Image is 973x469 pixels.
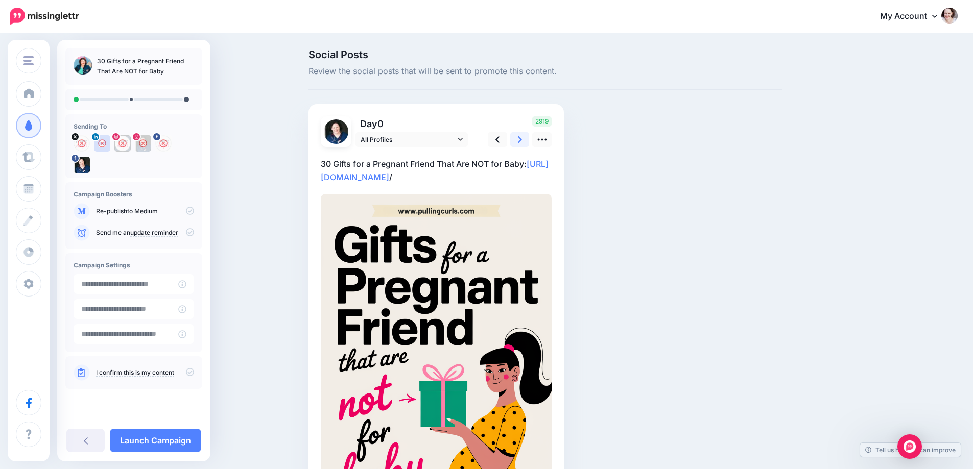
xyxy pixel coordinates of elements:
[321,157,552,184] p: 30 Gifts for a Pregnant Friend That Are NOT for Baby: /
[114,135,131,152] img: 171614132_153822223321940_582953623993691943_n-bsa102292.jpg
[96,368,174,377] a: I confirm this is my content
[96,207,194,216] p: to Medium
[361,134,456,145] span: All Profiles
[74,261,194,269] h4: Campaign Settings
[74,56,92,75] img: e32c5ab4a79cb018bcecefc26b05337a_thumb.jpg
[135,135,151,152] img: 117675426_2401644286800900_3570104518066085037_n-bsa102293.jpg
[308,50,782,60] span: Social Posts
[377,118,384,129] span: 0
[897,434,922,459] div: Open Intercom Messenger
[74,122,194,130] h4: Sending To
[324,119,348,144] img: 293356615_413924647436347_5319703766953307182_n-bsa103635.jpg
[94,135,110,152] img: user_default_image.png
[10,8,79,25] img: Missinglettr
[23,56,34,65] img: menu.png
[870,4,958,29] a: My Account
[130,229,178,237] a: update reminder
[355,132,468,147] a: All Profiles
[155,135,172,152] img: 294267531_452028763599495_8356150534574631664_n-bsa103634.png
[74,190,194,198] h4: Campaign Boosters
[97,56,194,77] p: 30 Gifts for a Pregnant Friend That Are NOT for Baby
[96,207,127,215] a: Re-publish
[532,116,552,127] span: 2919
[74,157,90,173] img: 293356615_413924647436347_5319703766953307182_n-bsa103635.jpg
[74,135,90,152] img: Q47ZFdV9-23892.jpg
[96,228,194,237] p: Send me an
[355,116,469,131] p: Day
[860,443,961,457] a: Tell us how we can improve
[308,65,782,78] span: Review the social posts that will be sent to promote this content.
